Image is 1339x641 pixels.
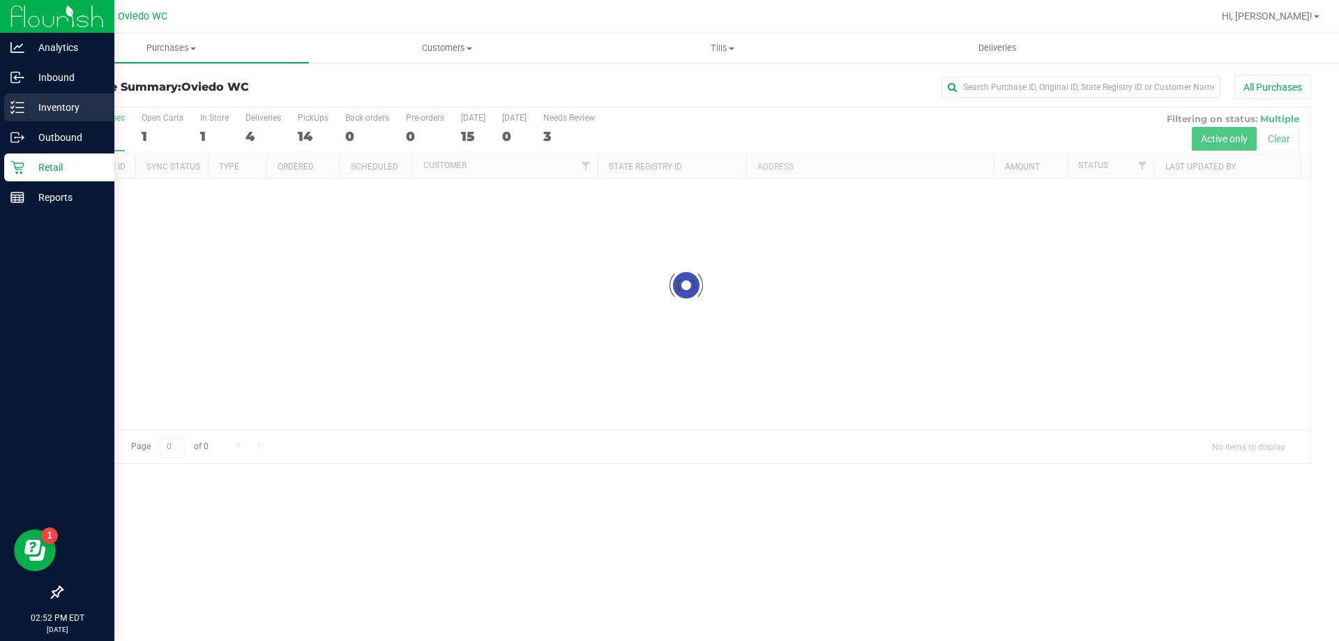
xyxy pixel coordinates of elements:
[309,33,584,63] a: Customers
[10,70,24,84] inline-svg: Inbound
[33,33,309,63] a: Purchases
[24,159,108,176] p: Retail
[14,529,56,571] iframe: Resource center
[118,10,167,22] span: Oviedo WC
[10,130,24,144] inline-svg: Outbound
[6,624,108,635] p: [DATE]
[6,612,108,624] p: 02:52 PM EDT
[941,77,1220,98] input: Search Purchase ID, Original ID, State Registry ID or Customer Name...
[41,527,58,544] iframe: Resource center unread badge
[24,189,108,206] p: Reports
[585,42,859,54] span: Tills
[33,42,309,54] span: Purchases
[310,42,584,54] span: Customers
[1234,75,1311,99] button: All Purchases
[24,129,108,146] p: Outbound
[860,33,1135,63] a: Deliveries
[10,40,24,54] inline-svg: Analytics
[584,33,860,63] a: Tills
[24,69,108,86] p: Inbound
[24,39,108,56] p: Analytics
[181,80,249,93] span: Oviedo WC
[10,160,24,174] inline-svg: Retail
[10,100,24,114] inline-svg: Inventory
[1222,10,1312,22] span: Hi, [PERSON_NAME]!
[24,99,108,116] p: Inventory
[61,81,478,93] h3: Purchase Summary:
[10,190,24,204] inline-svg: Reports
[960,42,1036,54] span: Deliveries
